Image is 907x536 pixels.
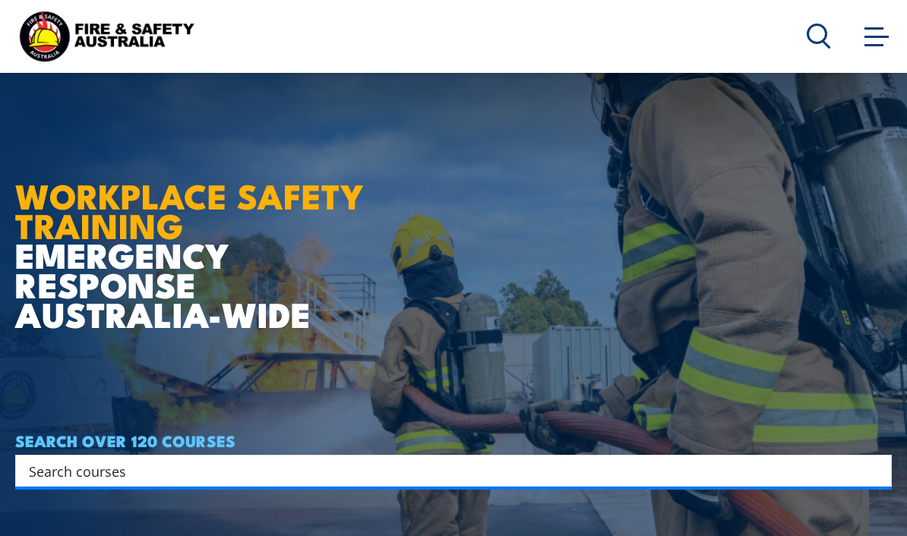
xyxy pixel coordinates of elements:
[15,104,387,329] h1: EMERGENCY RESPONSE AUSTRALIA-WIDE
[29,459,858,482] input: Search input
[15,169,364,251] strong: WORKPLACE SAFETY TRAINING
[15,432,892,449] h4: SEARCH OVER 120 COURSES
[32,460,861,481] form: Search form
[865,460,886,481] button: Search magnifier button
